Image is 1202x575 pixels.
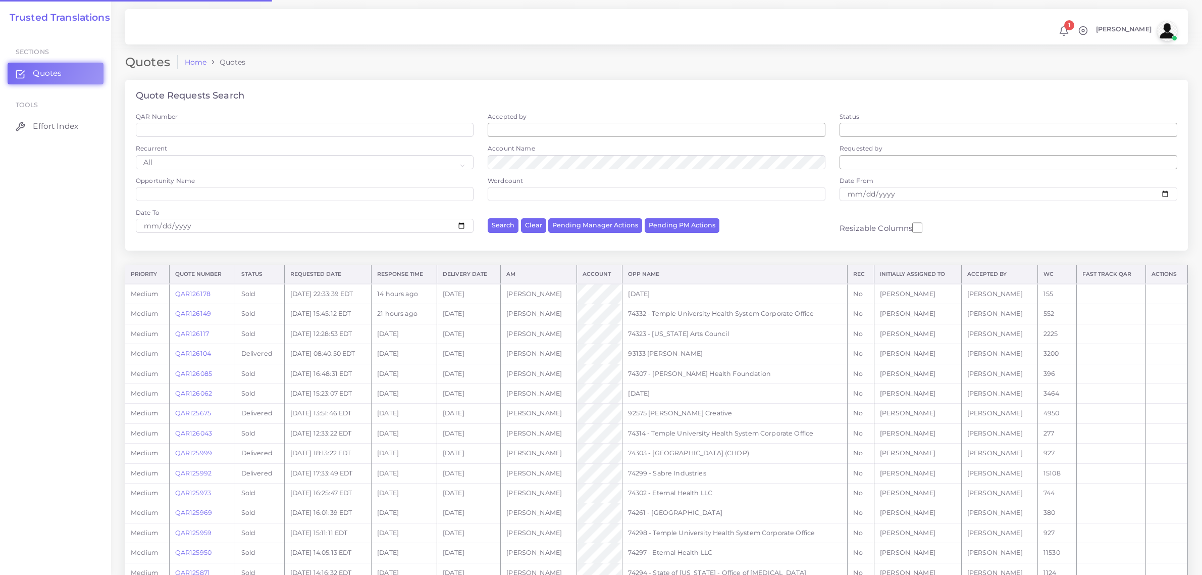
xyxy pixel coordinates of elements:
[961,404,1037,423] td: [PERSON_NAME]
[284,423,371,443] td: [DATE] 12:33:22 EDT
[235,384,284,403] td: Sold
[1037,304,1076,324] td: 552
[131,390,158,397] span: medium
[235,423,284,443] td: Sold
[235,344,284,364] td: Delivered
[1037,444,1076,463] td: 927
[175,370,212,377] a: QAR126085
[848,423,874,443] td: No
[622,364,848,384] td: 74307 - [PERSON_NAME] Health Foundation
[622,404,848,423] td: 92575 [PERSON_NAME] Creative
[437,523,500,543] td: [DATE]
[1037,384,1076,403] td: 3464
[372,404,437,423] td: [DATE]
[874,444,961,463] td: [PERSON_NAME]
[874,304,961,324] td: [PERSON_NAME]
[548,218,642,233] button: Pending Manager Actions
[284,304,371,324] td: [DATE] 15:45:12 EDT
[874,344,961,364] td: [PERSON_NAME]
[501,523,577,543] td: [PERSON_NAME]
[125,265,169,284] th: Priority
[235,404,284,423] td: Delivered
[961,344,1037,364] td: [PERSON_NAME]
[131,509,158,516] span: medium
[136,90,244,102] h4: Quote Requests Search
[1037,543,1076,563] td: 11530
[961,423,1037,443] td: [PERSON_NAME]
[372,344,437,364] td: [DATE]
[622,324,848,344] td: 74323 - [US_STATE] Arts Council
[645,218,719,233] button: Pending PM Actions
[284,265,371,284] th: Requested Date
[961,503,1037,523] td: [PERSON_NAME]
[437,304,500,324] td: [DATE]
[284,404,371,423] td: [DATE] 13:51:46 EDT
[848,304,874,324] td: No
[1037,463,1076,483] td: 15108
[437,324,500,344] td: [DATE]
[235,284,284,304] td: Sold
[284,364,371,384] td: [DATE] 16:48:31 EDT
[848,344,874,364] td: No
[437,404,500,423] td: [DATE]
[175,529,212,537] a: QAR125959
[622,463,848,483] td: 74299 - Sabre Industries
[8,116,103,137] a: Effort Index
[622,284,848,304] td: [DATE]
[235,463,284,483] td: Delivered
[622,444,848,463] td: 74303 - [GEOGRAPHIC_DATA] (CHOP)
[131,489,158,497] span: medium
[1037,265,1076,284] th: WC
[372,444,437,463] td: [DATE]
[169,265,235,284] th: Quote Number
[372,364,437,384] td: [DATE]
[501,543,577,563] td: [PERSON_NAME]
[1091,21,1181,41] a: [PERSON_NAME]avatar
[3,12,110,24] a: Trusted Translations
[848,384,874,403] td: No
[874,284,961,304] td: [PERSON_NAME]
[848,543,874,563] td: No
[372,384,437,403] td: [DATE]
[175,429,212,437] a: QAR126043
[848,265,874,284] th: REC
[848,483,874,503] td: No
[848,463,874,483] td: No
[622,483,848,503] td: 74302 - Eternal Health LLC
[437,384,500,403] td: [DATE]
[136,112,178,121] label: QAR Number
[961,483,1037,503] td: [PERSON_NAME]
[437,444,500,463] td: [DATE]
[437,543,500,563] td: [DATE]
[1037,284,1076,304] td: 155
[622,523,848,543] td: 74298 - Temple University Health System Corporate Office
[372,543,437,563] td: [DATE]
[284,543,371,563] td: [DATE] 14:05:13 EDT
[16,101,38,109] span: Tools
[131,449,158,457] span: medium
[501,444,577,463] td: [PERSON_NAME]
[235,523,284,543] td: Sold
[235,324,284,344] td: Sold
[235,543,284,563] td: Sold
[235,483,284,503] td: Sold
[136,208,160,217] label: Date To
[848,404,874,423] td: No
[284,284,371,304] td: [DATE] 22:33:39 EDT
[437,483,500,503] td: [DATE]
[33,68,62,79] span: Quotes
[501,483,577,503] td: [PERSON_NAME]
[501,364,577,384] td: [PERSON_NAME]
[372,423,437,443] td: [DATE]
[235,444,284,463] td: Delivered
[521,218,546,233] button: Clear
[372,265,437,284] th: Response Time
[501,384,577,403] td: [PERSON_NAME]
[131,290,158,298] span: medium
[175,449,212,457] a: QAR125999
[175,489,211,497] a: QAR125973
[961,304,1037,324] td: [PERSON_NAME]
[874,523,961,543] td: [PERSON_NAME]
[874,364,961,384] td: [PERSON_NAME]
[848,523,874,543] td: No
